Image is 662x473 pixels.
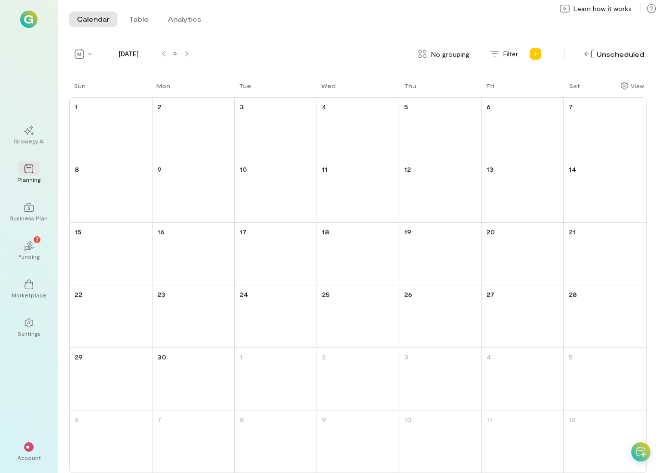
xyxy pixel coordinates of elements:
td: June 25, 2025 [317,285,399,347]
td: July 5, 2025 [564,348,646,410]
td: July 7, 2025 [152,410,234,473]
td: June 6, 2025 [482,98,564,160]
td: June 19, 2025 [399,222,482,285]
a: June 24, 2025 [238,287,250,301]
a: June 29, 2025 [73,350,85,364]
a: Growegy AI [12,118,46,153]
a: June 18, 2025 [320,225,331,239]
div: Wed [321,82,336,89]
div: Growegy AI [13,137,45,145]
a: June 25, 2025 [320,287,331,301]
a: June 19, 2025 [402,225,413,239]
td: June 18, 2025 [317,222,399,285]
a: Funding [12,233,46,268]
button: Calendar [69,12,117,27]
a: Friday [482,81,496,97]
a: June 26, 2025 [402,287,414,301]
td: June 23, 2025 [152,285,234,347]
a: Marketplace [12,272,46,307]
a: July 8, 2025 [238,412,246,426]
div: Tue [239,82,251,89]
td: June 14, 2025 [564,160,646,222]
a: June 28, 2025 [567,287,579,301]
div: Settings [18,330,40,337]
span: Filter [503,49,518,59]
a: Thursday [399,81,418,97]
a: June 30, 2025 [155,350,168,364]
td: June 27, 2025 [482,285,564,347]
a: June 3, 2025 [238,100,246,114]
td: June 30, 2025 [152,348,234,410]
a: June 5, 2025 [402,100,410,114]
a: June 11, 2025 [320,162,330,176]
span: [DATE] [99,49,158,59]
td: June 7, 2025 [564,98,646,160]
div: Funding [18,253,39,260]
td: July 11, 2025 [482,410,564,473]
a: Tuesday [234,81,253,97]
div: Mon [156,82,170,89]
td: June 8, 2025 [70,160,152,222]
td: June 1, 2025 [70,98,152,160]
td: June 3, 2025 [234,98,317,160]
td: July 12, 2025 [564,410,646,473]
a: June 17, 2025 [238,225,249,239]
a: Sunday [69,81,88,97]
a: June 27, 2025 [484,287,496,301]
td: June 15, 2025 [70,222,152,285]
a: July 12, 2025 [567,412,577,426]
a: July 2, 2025 [320,350,328,364]
div: Business Plan [10,214,48,222]
td: June 28, 2025 [564,285,646,347]
div: Marketplace [12,291,47,299]
td: July 10, 2025 [399,410,482,473]
div: Account [17,454,41,461]
button: Analytics [160,12,209,27]
td: June 13, 2025 [482,160,564,222]
a: July 10, 2025 [402,412,413,426]
a: June 12, 2025 [402,162,413,176]
td: July 3, 2025 [399,348,482,410]
td: June 9, 2025 [152,160,234,222]
div: Planning [17,176,40,183]
a: July 5, 2025 [567,350,574,364]
a: Saturday [564,81,582,97]
td: July 2, 2025 [317,348,399,410]
a: June 21, 2025 [567,225,577,239]
a: July 7, 2025 [155,412,164,426]
td: July 6, 2025 [70,410,152,473]
div: Show columns [618,79,647,92]
a: June 13, 2025 [484,162,496,176]
a: July 6, 2025 [73,412,81,426]
a: Settings [12,310,46,345]
td: June 4, 2025 [317,98,399,160]
a: June 7, 2025 [567,100,575,114]
div: Fri [486,82,494,89]
td: June 16, 2025 [152,222,234,285]
div: Sun [74,82,86,89]
span: No grouping [431,49,470,59]
a: June 23, 2025 [155,287,167,301]
span: 7 [36,235,39,243]
a: Business Plan [12,195,46,230]
td: July 1, 2025 [234,348,317,410]
a: June 10, 2025 [238,162,249,176]
a: June 22, 2025 [73,287,84,301]
a: June 15, 2025 [73,225,83,239]
div: View [631,81,644,90]
td: June 5, 2025 [399,98,482,160]
a: July 3, 2025 [402,350,410,364]
td: June 24, 2025 [234,285,317,347]
div: Thu [404,82,416,89]
a: June 2, 2025 [155,100,163,114]
td: June 29, 2025 [70,348,152,410]
a: Wednesday [317,81,338,97]
a: July 1, 2025 [238,350,244,364]
a: July 11, 2025 [484,412,494,426]
a: June 16, 2025 [155,225,166,239]
a: June 20, 2025 [484,225,496,239]
td: July 4, 2025 [482,348,564,410]
td: June 12, 2025 [399,160,482,222]
a: June 9, 2025 [155,162,164,176]
button: Table [121,12,156,27]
